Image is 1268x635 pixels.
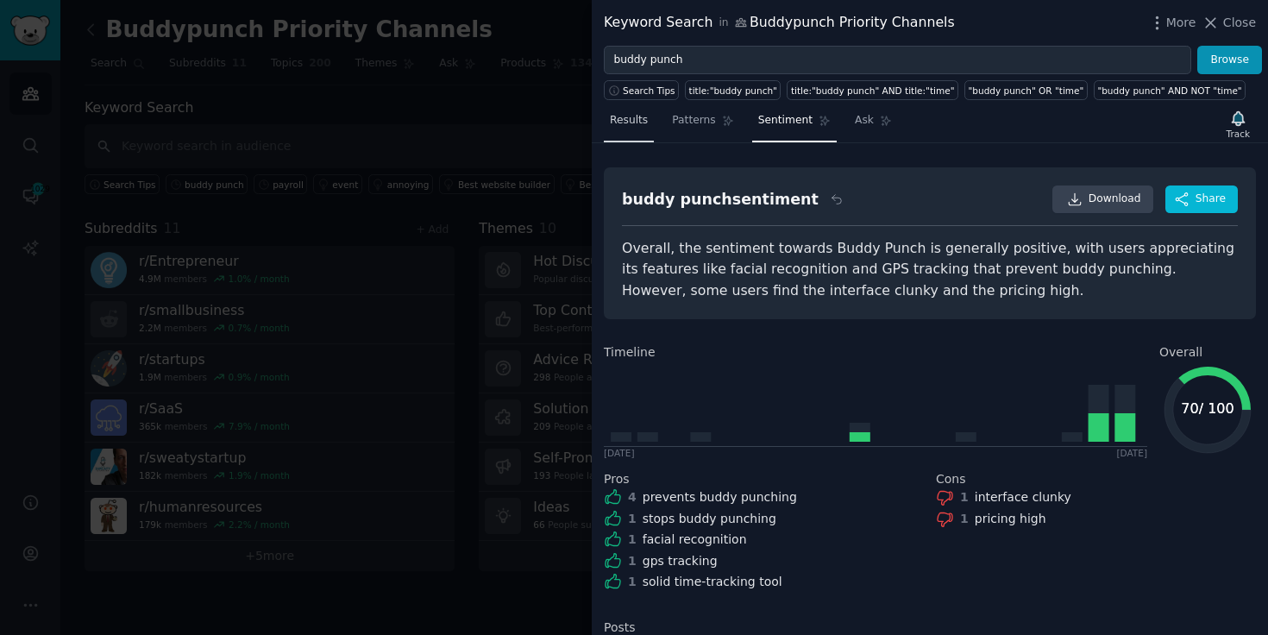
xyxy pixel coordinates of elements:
div: [DATE] [604,447,635,459]
span: Results [610,113,648,129]
div: 1 [960,510,969,528]
button: Share [1165,185,1238,213]
div: "buddy punch" OR "time" [968,85,1083,97]
div: gps tracking [643,552,718,570]
div: title:"buddy punch" [689,85,777,97]
div: stops buddy punching [643,510,776,528]
div: 1 [628,573,637,591]
span: More [1166,14,1196,32]
span: Share [1196,192,1226,207]
span: Cons [936,470,966,488]
a: Patterns [666,107,739,142]
button: Close [1202,14,1256,32]
button: Track [1221,106,1256,142]
div: 1 [628,510,637,528]
span: Download [1089,192,1141,207]
span: Overall [1159,343,1202,362]
span: Ask [855,113,874,129]
a: "buddy punch" AND NOT "time" [1094,80,1246,100]
div: prevents buddy punching [643,488,797,506]
a: Sentiment [752,107,837,142]
div: "buddy punch" AND NOT "time" [1097,85,1241,97]
a: Ask [849,107,898,142]
a: "buddy punch" OR "time" [964,80,1088,100]
a: title:"buddy punch" [685,80,781,100]
div: Keyword Search Buddypunch Priority Channels [604,12,955,34]
div: Track [1227,128,1250,140]
div: title:"buddy punch" AND title:"time" [791,85,955,97]
span: Timeline [604,343,656,362]
span: in [719,16,728,31]
a: Results [604,107,654,142]
button: Browse [1197,46,1262,75]
div: 1 [628,552,637,570]
div: [DATE] [1116,447,1147,459]
div: 4 [628,488,637,506]
text: 70 / 100 [1181,400,1233,417]
input: Try a keyword related to your business [604,46,1191,75]
span: Patterns [672,113,715,129]
div: buddy punch sentiment [622,189,819,211]
span: Pros [604,470,630,488]
div: Overall, the sentiment towards Buddy Punch is generally positive, with users appreciating its fea... [622,238,1238,302]
span: Sentiment [758,113,813,129]
div: 1 [960,488,969,506]
div: solid time-tracking tool [643,573,782,591]
a: Download [1052,185,1153,213]
a: title:"buddy punch" AND title:"time" [787,80,958,100]
span: Close [1223,14,1256,32]
button: Search Tips [604,80,679,100]
button: More [1148,14,1196,32]
div: pricing high [975,510,1046,528]
div: 1 [628,531,637,549]
div: facial recognition [643,531,747,549]
div: interface clunky [975,488,1071,506]
span: Search Tips [623,85,675,97]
